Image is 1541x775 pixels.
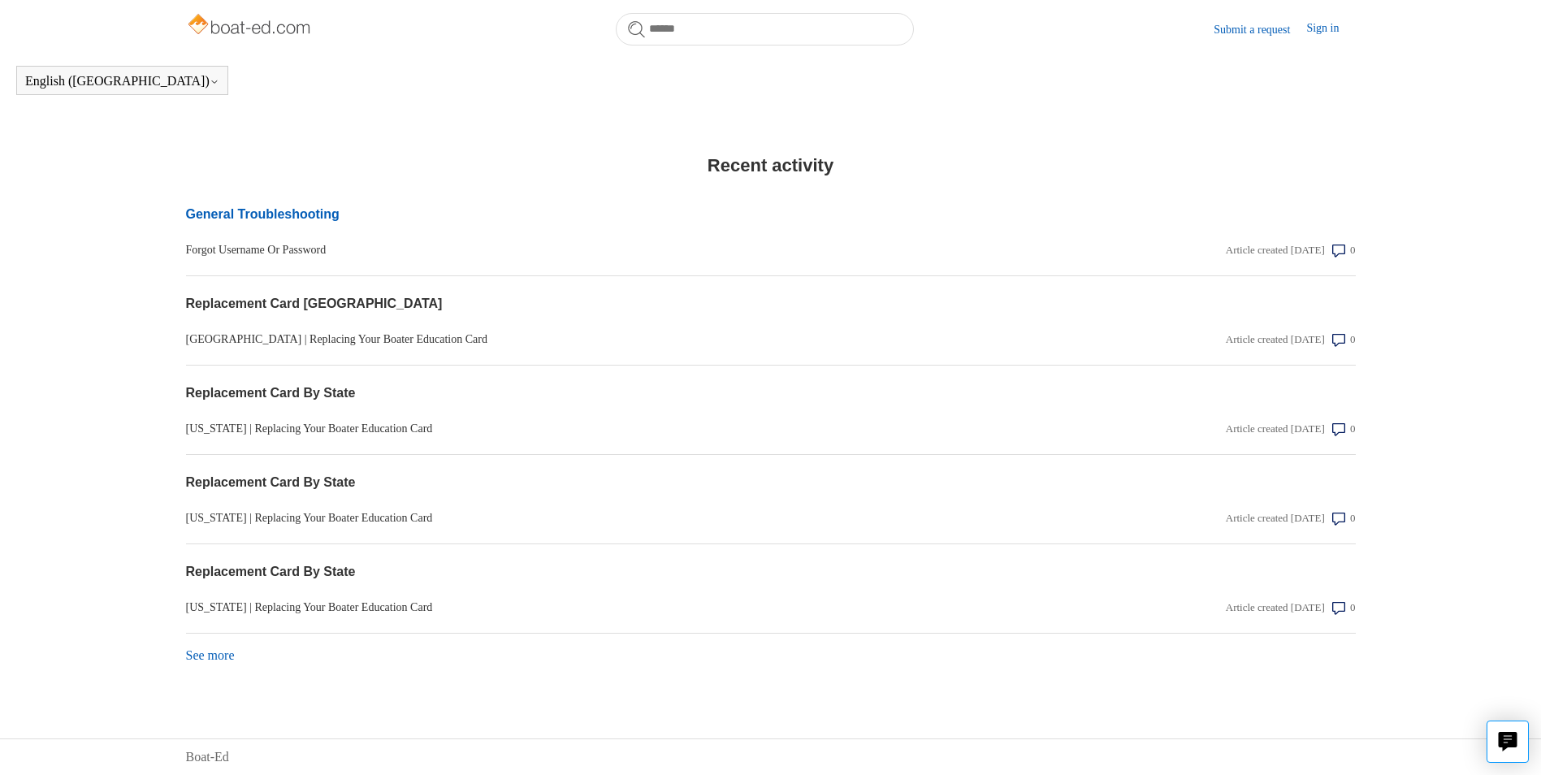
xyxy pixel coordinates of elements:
a: Replacement Card By State [186,383,1005,403]
a: Sign in [1306,19,1355,39]
div: Article created [DATE] [1226,600,1325,616]
a: Submit a request [1214,21,1306,38]
a: [US_STATE] | Replacing Your Boater Education Card [186,420,1005,437]
a: See more [186,648,235,662]
button: Live chat [1487,721,1529,763]
div: Article created [DATE] [1226,421,1325,437]
div: Article created [DATE] [1226,510,1325,526]
button: English ([GEOGRAPHIC_DATA]) [25,74,219,89]
input: Search [616,13,914,45]
a: Replacement Card By State [186,473,1005,492]
a: Replacement Card [GEOGRAPHIC_DATA] [186,294,1005,314]
a: Forgot Username Or Password [186,241,1005,258]
a: General Troubleshooting [186,205,1005,224]
div: Article created [DATE] [1226,242,1325,258]
h2: Recent activity [186,152,1356,179]
img: Boat-Ed Help Center home page [186,10,315,42]
a: [US_STATE] | Replacing Your Boater Education Card [186,599,1005,616]
a: [US_STATE] | Replacing Your Boater Education Card [186,509,1005,526]
div: Article created [DATE] [1226,331,1325,348]
a: Replacement Card By State [186,562,1005,582]
a: [GEOGRAPHIC_DATA] | Replacing Your Boater Education Card [186,331,1005,348]
a: Boat-Ed [186,747,229,767]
